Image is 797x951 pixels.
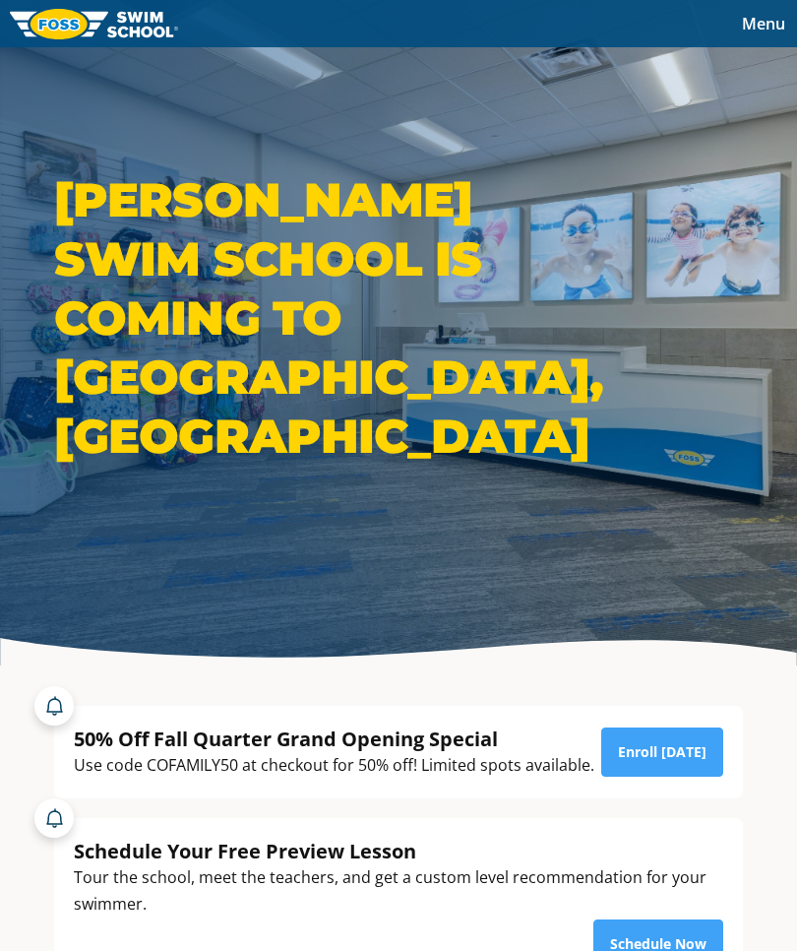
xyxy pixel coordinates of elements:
div: Use code COFAMILY50 at checkout for 50% off! Limited spots available. [74,752,594,779]
div: 50% Off Fall Quarter Grand Opening Special [74,726,594,752]
button: Toggle navigation [730,9,797,38]
img: FOSS Swim School Logo [10,9,178,39]
div: Tour the school, meet the teachers, and get a custom level recommendation for your swimmer. [74,864,723,918]
h1: [PERSON_NAME] Swim School is coming to [GEOGRAPHIC_DATA], [GEOGRAPHIC_DATA] [54,170,625,466]
div: Schedule Your Free Preview Lesson [74,838,723,864]
a: Enroll [DATE] [601,728,723,777]
span: Menu [742,13,785,34]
